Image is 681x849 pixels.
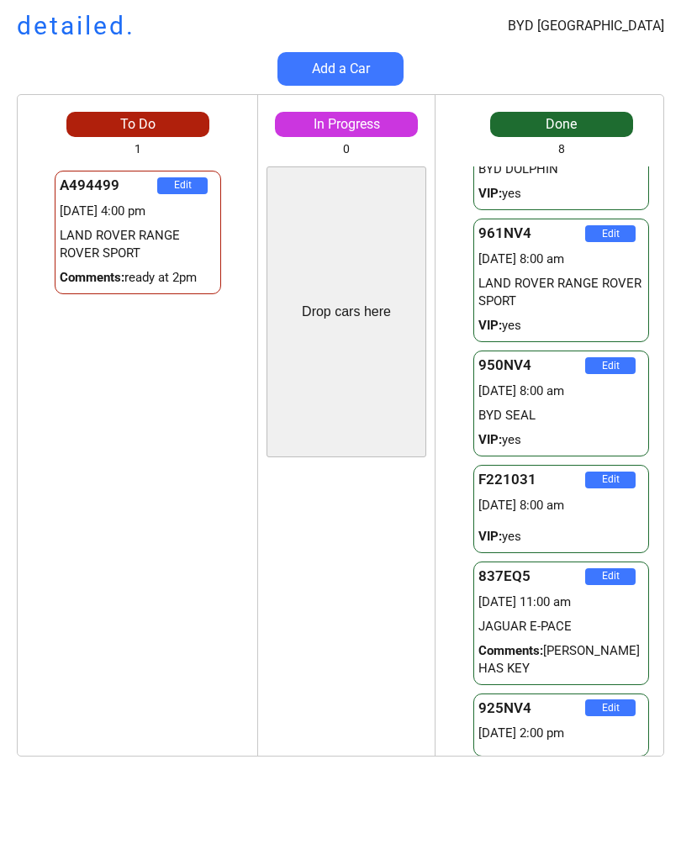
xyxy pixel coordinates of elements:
div: F221031 [478,470,585,490]
div: yes [478,317,644,335]
div: yes [478,528,644,546]
div: [DATE] 8:00 am [478,382,644,400]
div: ready at 2pm [60,269,216,287]
div: A494499 [60,176,157,196]
div: 950NV4 [478,356,585,376]
button: Edit [585,357,636,374]
div: BYD [GEOGRAPHIC_DATA] [508,17,664,35]
div: BYD DOLPHIN [478,161,644,178]
div: LAND ROVER RANGE ROVER SPORT [478,275,644,310]
div: 0 [343,141,350,158]
div: In Progress [275,115,418,134]
strong: VIP: [478,318,502,333]
div: To Do [66,115,209,134]
div: Drop cars here [302,303,391,321]
h1: detailed. [17,8,135,44]
button: Edit [585,568,636,585]
div: 1 [135,141,141,158]
strong: Comments: [478,643,543,658]
button: Edit [585,699,636,716]
strong: VIP: [478,432,502,447]
div: [DATE] 4:00 pm [60,203,216,220]
div: yes [478,185,644,203]
div: 925NV4 [478,699,585,719]
button: Edit [585,472,636,488]
button: Add a Car [277,52,404,86]
strong: VIP: [478,186,502,201]
strong: Comments: [60,270,124,285]
div: 837EQ5 [478,567,585,587]
div: [PERSON_NAME] HAS KEY [478,642,644,678]
div: [DATE] 8:00 am [478,497,644,514]
button: Edit [585,225,636,242]
div: JAGUAR E-PACE [478,618,644,635]
div: [DATE] 8:00 am [478,250,644,268]
div: BYD SEAL [478,407,644,424]
button: Edit [157,177,208,194]
div: 8 [558,141,565,158]
div: [DATE] 11:00 am [478,593,644,611]
div: [DATE] 2:00 pm [478,725,644,742]
div: 961NV4 [478,224,585,244]
div: Done [490,115,633,134]
div: LAND ROVER RANGE ROVER SPORT [60,227,216,262]
strong: VIP: [478,529,502,544]
div: yes [478,431,644,449]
